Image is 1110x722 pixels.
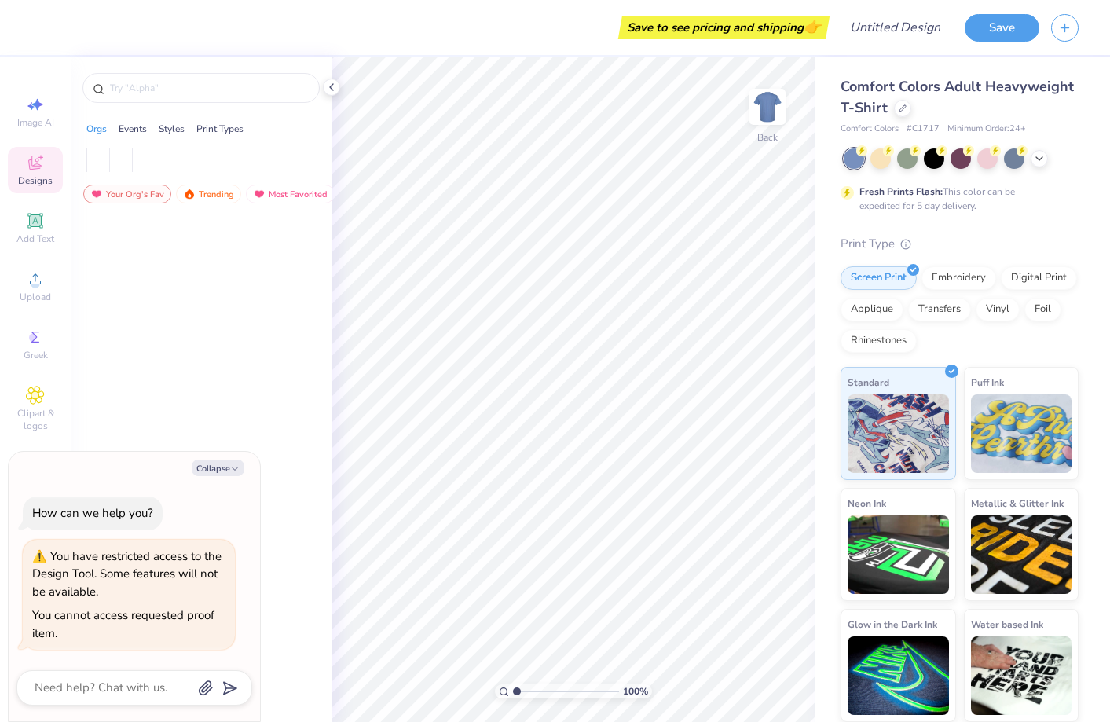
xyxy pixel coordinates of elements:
div: Vinyl [976,298,1020,321]
div: Transfers [908,298,971,321]
div: Trending [176,185,241,203]
img: Neon Ink [848,515,949,594]
div: Events [119,122,147,136]
span: Clipart & logos [8,407,63,432]
span: Image AI [17,116,54,129]
div: Print Types [196,122,244,136]
img: trending.gif [183,189,196,200]
div: Foil [1024,298,1061,321]
input: Untitled Design [837,12,953,43]
span: 100 % [623,684,648,698]
img: Standard [848,394,949,473]
span: Minimum Order: 24 + [947,123,1026,136]
input: Try "Alpha" [108,80,310,96]
img: most_fav.gif [90,189,103,200]
div: Orgs [86,122,107,136]
div: Save to see pricing and shipping [622,16,826,39]
div: Back [757,130,778,145]
img: most_fav.gif [253,189,266,200]
div: Styles [159,122,185,136]
button: Collapse [192,460,244,476]
span: # C1717 [907,123,940,136]
div: How can we help you? [32,505,153,521]
div: Screen Print [841,266,917,290]
span: 👉 [804,17,821,36]
img: Metallic & Glitter Ink [971,515,1072,594]
img: Back [752,91,783,123]
div: You cannot access requested proof item. [32,607,214,641]
span: Water based Ink [971,616,1043,632]
span: Metallic & Glitter Ink [971,495,1064,511]
span: Comfort Colors [841,123,899,136]
img: Glow in the Dark Ink [848,636,949,715]
span: Standard [848,374,889,390]
div: Digital Print [1001,266,1077,290]
div: Print Type [841,235,1079,253]
span: Comfort Colors Adult Heavyweight T-Shirt [841,77,1074,117]
img: Water based Ink [971,636,1072,715]
span: Glow in the Dark Ink [848,616,937,632]
div: You have restricted access to the Design Tool. Some features will not be available. [32,548,222,599]
span: Neon Ink [848,495,886,511]
span: Greek [24,349,48,361]
button: Save [965,14,1039,42]
div: Embroidery [921,266,996,290]
span: Puff Ink [971,374,1004,390]
strong: Fresh Prints Flash: [859,185,943,198]
div: Rhinestones [841,329,917,353]
span: Upload [20,291,51,303]
div: Most Favorited [246,185,335,203]
span: Designs [18,174,53,187]
div: This color can be expedited for 5 day delivery. [859,185,1053,213]
span: Add Text [16,233,54,245]
img: Puff Ink [971,394,1072,473]
div: Your Org's Fav [83,185,171,203]
div: Applique [841,298,903,321]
